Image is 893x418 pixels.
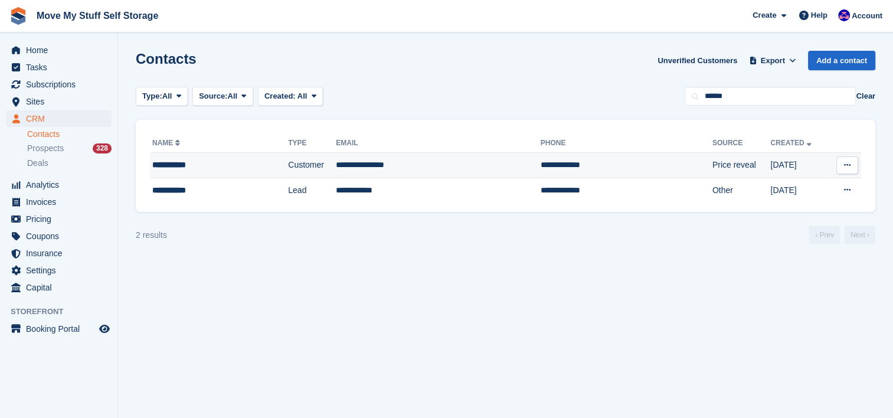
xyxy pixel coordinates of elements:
button: Created: All [258,87,323,106]
span: Booking Portal [26,321,97,337]
span: Help [811,9,827,21]
th: Phone [541,134,712,153]
a: Preview store [97,322,112,336]
td: Lead [288,178,336,203]
span: All [162,90,172,102]
th: Type [288,134,336,153]
span: Created: [264,92,296,100]
a: Previous [809,226,840,244]
span: Invoices [26,194,97,210]
span: CRM [26,110,97,127]
a: menu [6,194,112,210]
a: menu [6,279,112,296]
a: menu [6,228,112,244]
span: Prospects [27,143,64,154]
span: Coupons [26,228,97,244]
span: Create [753,9,776,21]
a: Created [770,139,813,147]
a: menu [6,93,112,110]
span: Storefront [11,306,117,318]
span: Type: [142,90,162,102]
a: Prospects 328 [27,142,112,155]
span: Tasks [26,59,97,76]
span: Capital [26,279,97,296]
span: Account [852,10,882,22]
a: menu [6,76,112,93]
span: Subscriptions [26,76,97,93]
img: Jade Whetnall [838,9,850,21]
span: Pricing [26,211,97,227]
span: Settings [26,262,97,279]
th: Email [336,134,540,153]
h1: Contacts [136,51,197,67]
a: menu [6,177,112,193]
span: Source: [199,90,227,102]
button: Type: All [136,87,188,106]
a: Next [845,226,875,244]
a: menu [6,211,112,227]
a: Contacts [27,129,112,140]
a: menu [6,245,112,262]
span: Insurance [26,245,97,262]
a: menu [6,110,112,127]
td: [DATE] [770,153,828,178]
a: Deals [27,157,112,169]
button: Source: All [192,87,253,106]
td: Customer [288,153,336,178]
a: Name [152,139,182,147]
div: 328 [93,143,112,154]
a: menu [6,321,112,337]
a: Add a contact [808,51,875,70]
button: Clear [856,90,875,102]
span: Analytics [26,177,97,193]
a: Move My Stuff Self Storage [32,6,163,25]
th: Source [712,134,771,153]
span: Deals [27,158,48,169]
a: Unverified Customers [653,51,742,70]
button: Export [747,51,799,70]
td: Price reveal [712,153,771,178]
nav: Page [807,226,878,244]
a: menu [6,262,112,279]
td: Other [712,178,771,203]
td: [DATE] [770,178,828,203]
span: Home [26,42,97,58]
a: menu [6,59,112,76]
span: Export [761,55,785,67]
a: menu [6,42,112,58]
div: 2 results [136,229,167,241]
span: All [228,90,238,102]
span: All [297,92,308,100]
span: Sites [26,93,97,110]
img: stora-icon-8386f47178a22dfd0bd8f6a31ec36ba5ce8667c1dd55bd0f319d3a0aa187defe.svg [9,7,27,25]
